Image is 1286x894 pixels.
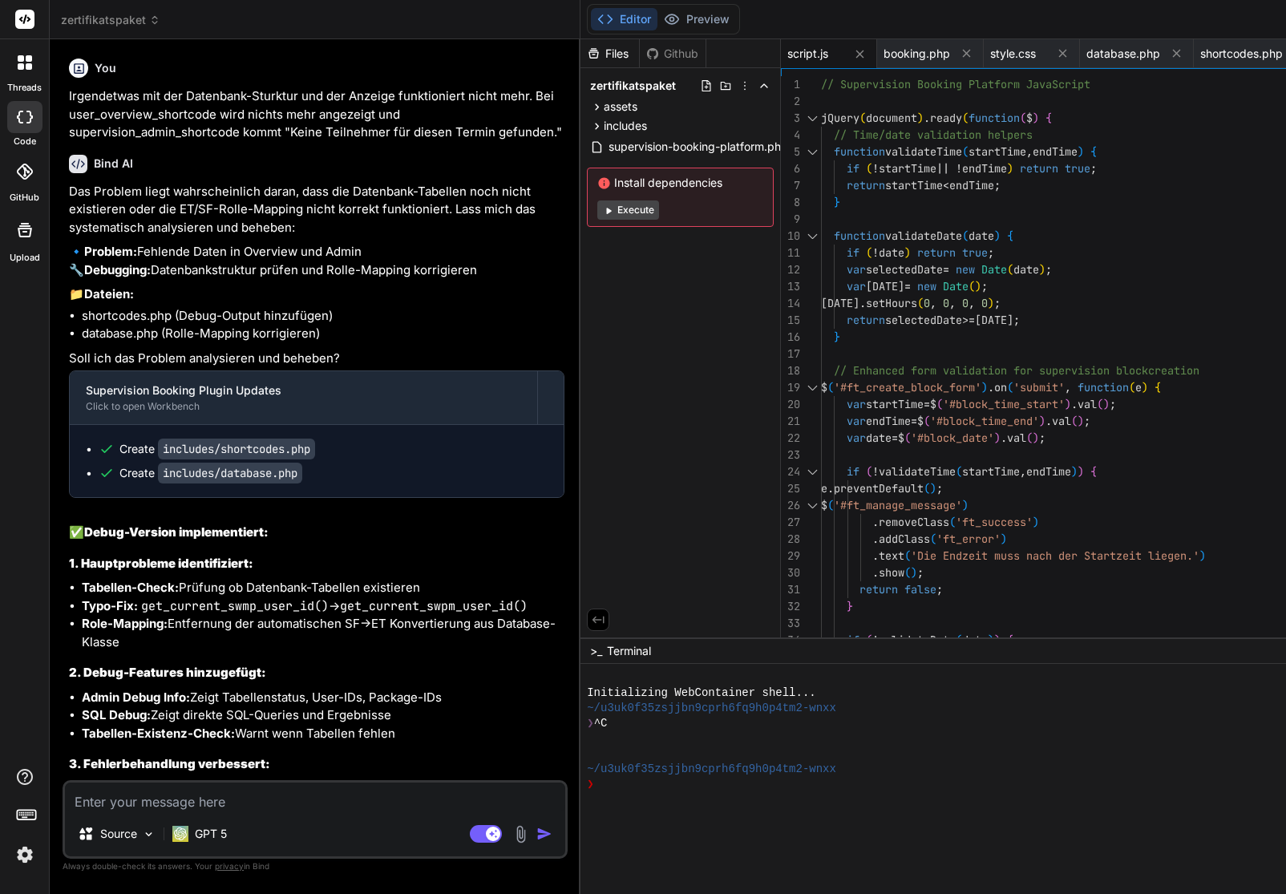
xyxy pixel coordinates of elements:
[872,633,879,647] span: !
[82,325,564,343] li: database.php (Rolle-Mapping korrigieren)
[943,397,1065,411] span: '#block_time_start'
[1020,161,1058,176] span: return
[781,194,800,211] div: 8
[904,431,911,445] span: (
[885,229,962,243] span: validateDate
[84,524,269,540] strong: Debug-Version implementiert:
[930,397,936,411] span: $
[587,701,836,716] span: ~/u3uk0f35zsjjbn9cprh6fq9h0p4tm2-wnxx
[1039,431,1045,445] span: ;
[924,397,930,411] span: =
[802,463,823,480] div: Click to collapse the range.
[904,245,911,260] span: )
[936,481,943,496] span: ;
[781,295,800,312] div: 14
[879,565,904,580] span: show
[14,135,36,148] label: code
[930,481,936,496] span: )
[981,279,988,293] span: ;
[1026,144,1033,159] span: ,
[781,396,800,413] div: 20
[949,296,956,310] span: ,
[781,110,800,127] div: 3
[69,243,564,279] p: 🔹 Fehlende Daten in Overview und Admin 🔧 Datenbankstruktur prüfen und Rolle-Mapping korrigieren
[781,346,800,362] div: 17
[847,431,866,445] span: var
[781,548,800,564] div: 29
[1097,397,1103,411] span: (
[956,515,1033,529] span: 'ft_success'
[1078,464,1084,479] span: )
[1071,397,1078,411] span: .
[821,77,1090,91] span: // Supervision Booking Platform JavaScript
[1007,633,1013,647] span: {
[69,87,564,142] p: Irgendetwas mit der Datenbank-Sturktur und der Anzeige funktioniert nicht mehr. Bei user_overview...
[834,229,885,243] span: function
[969,111,1020,125] span: function
[802,144,823,160] div: Click to collapse the range.
[917,245,956,260] span: return
[821,296,859,310] span: [DATE]
[1020,111,1026,125] span: (
[82,598,138,613] strong: Typo-Fix:
[821,481,827,496] span: e
[1013,262,1039,277] span: date
[943,262,949,277] span: =
[879,464,956,479] span: validateTime
[884,46,950,62] span: booking.php
[962,498,969,512] span: )
[1007,431,1026,445] span: val
[930,414,1039,428] span: '#block_time_end'
[607,643,651,659] span: Terminal
[10,191,39,204] label: GitHub
[936,397,943,411] span: (
[936,532,1001,546] span: 'ft_error'
[917,565,924,580] span: ;
[943,279,969,293] span: Date
[781,413,800,430] div: 21
[949,515,956,529] span: (
[834,330,840,344] span: }
[924,414,930,428] span: (
[1065,380,1071,394] span: ,
[1007,262,1013,277] span: (
[930,111,962,125] span: ready
[917,279,936,293] span: new
[847,245,859,260] span: if
[82,580,179,595] strong: Tabellen-Check:
[591,8,657,30] button: Editor
[847,178,885,192] span: return
[911,414,917,428] span: =
[94,156,133,172] h6: Bind AI
[1103,397,1110,411] span: )
[1052,414,1071,428] span: val
[834,363,1148,378] span: // Enhanced form validation for supervision block
[1071,464,1078,479] span: )
[590,78,676,94] span: zertifikatspaket
[781,430,800,447] div: 22
[781,211,800,228] div: 9
[981,262,1007,277] span: Date
[1033,431,1039,445] span: )
[1045,262,1052,277] span: ;
[1007,161,1013,176] span: )
[1199,548,1206,563] span: )
[847,414,866,428] span: var
[866,262,943,277] span: selectedDate
[82,579,564,597] li: Prüfung ob Datenbank-Tabellen existieren
[988,245,994,260] span: ;
[981,380,988,394] span: )
[1020,464,1026,479] span: ,
[962,464,1020,479] span: startTime
[781,127,800,144] div: 4
[607,137,790,156] span: supervision-booking-platform.php
[158,463,302,483] code: includes/database.php
[781,329,800,346] div: 16
[1039,262,1045,277] span: )
[866,431,892,445] span: date
[802,379,823,396] div: Click to collapse the range.
[962,633,988,647] span: date
[949,178,994,192] span: endTime
[781,228,800,245] div: 10
[604,118,647,134] span: includes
